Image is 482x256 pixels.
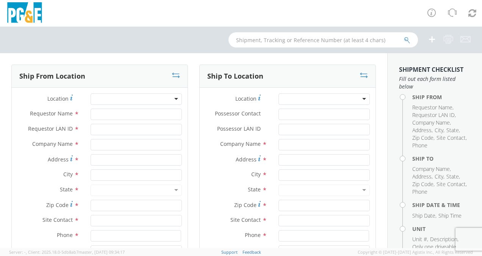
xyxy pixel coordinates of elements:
[30,110,73,117] span: Requestor Name
[412,212,437,220] li: ,
[412,235,428,243] li: ,
[437,180,467,188] li: ,
[412,212,435,219] span: Ship Date
[435,126,444,134] li: ,
[412,226,471,232] h4: Unit
[412,202,471,208] h4: Ship Date & Time
[28,125,73,132] span: Requestor LAN ID
[220,140,261,147] span: Company Name
[435,173,444,180] li: ,
[228,32,418,47] input: Shipment, Tracking or Reference Number (at least 4 chars)
[19,73,85,80] h3: Ship From Location
[234,201,257,209] span: Zip Code
[46,247,73,254] span: Add Notes
[437,180,466,188] span: Site Contact
[412,134,435,142] li: ,
[230,216,261,223] span: Site Contact
[234,247,261,254] span: Add Notes
[412,156,471,161] h4: Ship To
[48,156,69,163] span: Address
[412,165,450,172] span: Company Name
[245,231,261,239] span: Phone
[412,126,433,134] li: ,
[435,126,443,134] span: City
[412,104,454,111] li: ,
[47,95,69,102] span: Location
[412,180,435,188] li: ,
[28,249,125,255] span: Client: 2025.18.0-5db8ab7
[412,180,433,188] span: Zip Code
[235,95,257,102] span: Location
[221,249,238,255] a: Support
[217,125,261,132] span: Possessor LAN ID
[446,173,460,180] li: ,
[446,173,459,180] span: State
[399,75,471,90] span: Fill out each form listed below
[412,142,427,149] span: Phone
[78,249,125,255] span: master, [DATE] 09:34:17
[412,94,471,100] h4: Ship From
[438,212,462,219] span: Ship Time
[412,173,432,180] span: Address
[437,134,466,141] span: Site Contact
[412,235,427,243] span: Unit #
[60,186,73,193] span: State
[412,119,450,126] span: Company Name
[435,173,443,180] span: City
[6,2,44,25] img: pge-logo-06675f144f4cfa6a6814.png
[399,65,463,74] strong: Shipment Checklist
[207,73,263,80] h3: Ship To Location
[437,134,467,142] li: ,
[412,119,451,126] li: ,
[446,126,460,134] li: ,
[412,126,432,134] span: Address
[430,235,457,243] span: Description
[412,111,455,119] span: Requestor LAN ID
[46,201,69,209] span: Zip Code
[412,165,451,173] li: ,
[215,110,261,117] span: Possessor Contact
[63,171,73,178] span: City
[412,134,433,141] span: Zip Code
[412,111,456,119] li: ,
[251,171,261,178] span: City
[42,216,73,223] span: Site Contact
[412,173,433,180] li: ,
[412,104,452,111] span: Requestor Name
[446,126,459,134] span: State
[358,249,473,255] span: Copyright © [DATE]-[DATE] Agistix Inc., All Rights Reserved
[9,249,27,255] span: Server: -
[430,235,459,243] li: ,
[26,249,27,255] span: ,
[243,249,261,255] a: Feedback
[236,156,257,163] span: Address
[412,188,427,195] span: Phone
[57,231,73,239] span: Phone
[32,140,73,147] span: Company Name
[248,186,261,193] span: State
